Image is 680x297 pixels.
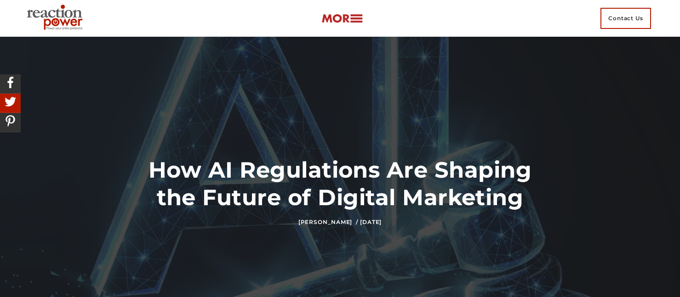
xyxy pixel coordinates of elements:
[2,113,18,129] img: Share On Pinterest
[321,13,363,24] img: more-btn.png
[600,8,651,29] span: Contact Us
[23,2,90,35] img: Executive Branding | Personal Branding Agency
[360,219,382,225] time: [DATE]
[148,156,532,211] h1: How AI Regulations Are Shaping the Future of Digital Marketing
[2,94,18,110] img: Share On Twitter
[2,74,18,90] img: Share On Facebook
[298,219,358,225] a: [PERSON_NAME] /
